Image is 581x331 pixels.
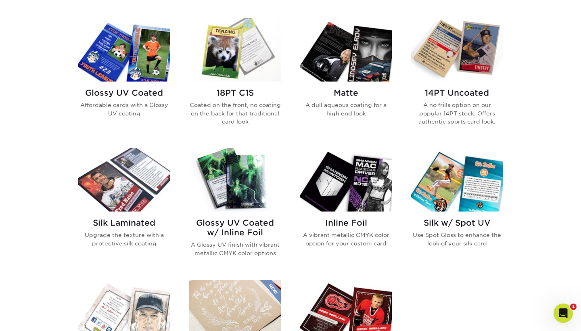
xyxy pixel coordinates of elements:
[411,101,503,126] p: A no frills option on our popular 14PT stock. Offers authentic sports card look.
[78,218,170,228] h2: Silk Laminated
[300,18,392,82] img: Matte Trading Cards
[78,101,170,117] p: Affordable cards with a Glossy UV coating
[78,88,170,98] h2: Glossy UV Coated
[300,218,392,228] h2: Inline Foil
[78,18,170,82] img: Glossy UV Coated Trading Cards
[78,18,170,138] a: Glossy UV Coated Trading Cards Glossy UV Coated Affordable cards with a Glossy UV coating
[189,101,281,126] p: Coated on the front, no coating on the back for that traditional card look
[300,18,392,138] a: Matte Trading Cards Matte A dull aqueous coating for a high end look
[78,148,170,212] img: Silk Laminated Trading Cards
[189,148,281,270] a: Glossy UV Coated w/ Inline Foil Trading Cards Glossy UV Coated w/ Inline Foil A Glossy UV finish ...
[2,306,69,328] iframe: Google Customer Reviews
[78,231,170,247] p: Upgrade the texture with a protective silk coating
[300,148,392,212] img: Inline Foil Trading Cards
[189,148,281,212] img: Glossy UV Coated w/ Inline Foil Trading Cards
[411,231,503,247] p: Use Spot Gloss to enhance the look of your silk card
[411,88,503,98] h2: 14PT Uncoated
[411,18,503,138] a: 14PT Uncoated Trading Cards 14PT Uncoated A no frills option on our popular 14PT stock. Offers au...
[189,18,281,82] img: 18PT C1S Trading Cards
[78,148,170,270] a: Silk Laminated Trading Cards Silk Laminated Upgrade the texture with a protective silk coating
[261,280,281,304] img: New Product
[411,18,503,82] img: 14PT Uncoated Trading Cards
[411,148,503,270] a: Silk w/ Spot UV Trading Cards Silk w/ Spot UV Use Spot Gloss to enhance the look of your silk card
[570,304,577,310] span: 1
[189,241,281,257] p: A Glossy UV finish with vibrant metallic CMYK color options
[300,231,392,247] p: A vibrant metallic CMYK color option for your custom card
[189,18,281,138] a: 18PT C1S Trading Cards 18PT C1S Coated on the front, no coating on the back for that traditional ...
[300,101,392,117] p: A dull aqueous coating for a high end look
[189,88,281,98] h2: 18PT C1S
[554,304,573,323] iframe: Intercom live chat
[300,148,392,270] a: Inline Foil Trading Cards Inline Foil A vibrant metallic CMYK color option for your custom card
[300,88,392,98] h2: Matte
[411,218,503,228] h2: Silk w/ Spot UV
[189,218,281,237] h2: Glossy UV Coated w/ Inline Foil
[411,148,503,212] img: Silk w/ Spot UV Trading Cards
